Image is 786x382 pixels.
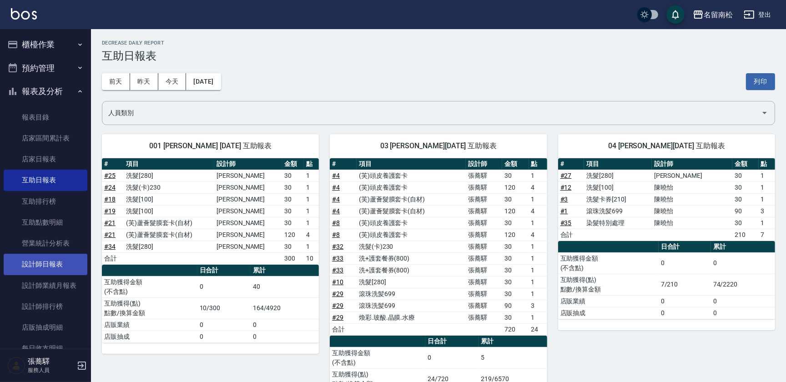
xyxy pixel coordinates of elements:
[529,264,547,276] td: 1
[197,297,251,319] td: 10/300
[529,300,547,312] td: 3
[214,217,282,229] td: [PERSON_NAME]
[584,158,651,170] th: 項目
[357,276,466,288] td: 洗髮[280]
[558,229,584,241] td: 合計
[332,219,340,226] a: #8
[466,276,502,288] td: 張蕎驛
[102,276,197,297] td: 互助獲得金額 (不含點)
[113,141,308,151] span: 001 [PERSON_NAME] [DATE] 互助報表
[529,276,547,288] td: 1
[425,347,479,368] td: 0
[584,217,651,229] td: 染髮特別處理
[652,205,732,217] td: 陳曉怡
[28,366,74,374] p: 服務人員
[304,229,319,241] td: 4
[584,205,651,217] td: 滾珠洗髪699
[558,241,775,319] table: a dense table
[466,264,502,276] td: 張蕎驛
[330,323,357,335] td: 合計
[124,158,214,170] th: 項目
[466,229,502,241] td: 張蕎驛
[104,196,116,203] a: #18
[304,217,319,229] td: 1
[466,241,502,252] td: 張蕎驛
[759,193,775,205] td: 1
[466,158,502,170] th: 設計師
[466,252,502,264] td: 張蕎驛
[4,296,87,317] a: 設計師排行榜
[466,193,502,205] td: 張蕎驛
[282,241,304,252] td: 30
[652,170,732,181] td: [PERSON_NAME]
[425,336,479,347] th: 日合計
[502,229,529,241] td: 120
[759,181,775,193] td: 1
[332,255,343,262] a: #33
[759,229,775,241] td: 7
[529,252,547,264] td: 1
[304,241,319,252] td: 1
[130,73,158,90] button: 昨天
[124,181,214,193] td: 洗髮(卡)230
[102,331,197,342] td: 店販抽成
[357,181,466,193] td: (芙)頭皮養護套卡
[652,181,732,193] td: 陳曉怡
[124,217,214,229] td: (芙)蘆薈髮膜套卡(自材)
[560,172,572,179] a: #27
[332,172,340,179] a: #4
[4,317,87,338] a: 店販抽成明細
[332,278,343,286] a: #10
[529,229,547,241] td: 4
[251,276,319,297] td: 40
[102,158,319,265] table: a dense table
[711,295,775,307] td: 0
[502,312,529,323] td: 30
[330,158,547,336] table: a dense table
[357,158,466,170] th: 項目
[304,252,319,264] td: 10
[102,158,124,170] th: #
[569,141,764,151] span: 04 [PERSON_NAME][DATE] 互助報表
[304,158,319,170] th: 點
[282,181,304,193] td: 30
[558,274,659,295] td: 互助獲得(點) 點數/換算金額
[4,128,87,149] a: 店家區間累計表
[251,297,319,319] td: 164/4920
[466,181,502,193] td: 張蕎驛
[332,184,340,191] a: #4
[104,219,116,226] a: #21
[304,170,319,181] td: 1
[102,252,124,264] td: 合計
[104,243,116,250] a: #34
[529,323,547,335] td: 24
[529,241,547,252] td: 1
[282,158,304,170] th: 金額
[197,319,251,331] td: 0
[102,50,775,62] h3: 互助日報表
[560,184,572,191] a: #12
[197,265,251,276] th: 日合計
[732,158,759,170] th: 金額
[479,347,547,368] td: 5
[4,338,87,359] a: 每日收支明細
[28,357,74,366] h5: 張蕎驛
[214,170,282,181] td: [PERSON_NAME]
[357,288,466,300] td: 滾珠洗髪699
[124,241,214,252] td: 洗髮[280]
[652,158,732,170] th: 設計師
[186,73,221,90] button: [DATE]
[759,158,775,170] th: 點
[304,205,319,217] td: 1
[466,217,502,229] td: 張蕎驛
[746,73,775,90] button: 列印
[529,193,547,205] td: 1
[558,252,659,274] td: 互助獲得金額 (不含點)
[4,191,87,212] a: 互助排行榜
[4,80,87,103] button: 報表及分析
[502,193,529,205] td: 30
[214,229,282,241] td: [PERSON_NAME]
[332,231,340,238] a: #8
[529,158,547,170] th: 點
[357,217,466,229] td: (芙)頭皮養護套卡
